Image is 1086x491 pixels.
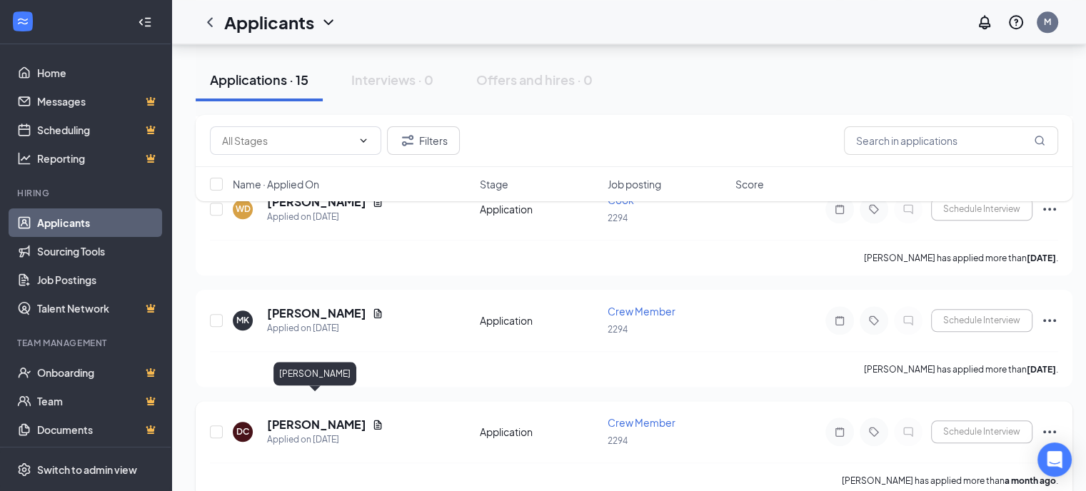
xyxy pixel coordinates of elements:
svg: Settings [17,462,31,477]
span: 2294 [608,435,628,446]
div: MK [236,314,249,326]
p: [PERSON_NAME] has applied more than . [842,475,1058,487]
h1: Applicants [224,10,314,34]
div: Hiring [17,187,156,199]
span: Job posting [608,177,661,191]
svg: Tag [865,315,883,326]
a: Talent NetworkCrown [37,294,159,323]
a: ReportingCrown [37,144,159,173]
span: Score [735,177,764,191]
div: Applied on [DATE] [267,432,383,447]
div: DC [236,425,249,437]
div: Applications · 15 [210,71,308,88]
div: [PERSON_NAME] [273,362,356,385]
svg: ChevronDown [320,14,337,31]
input: All Stages [222,133,352,148]
svg: Collapse [138,15,152,29]
svg: Filter [399,132,416,149]
b: [DATE] [1027,253,1056,263]
a: SchedulingCrown [37,116,159,144]
p: [PERSON_NAME] has applied more than . [864,252,1058,264]
b: [DATE] [1027,364,1056,375]
div: Interviews · 0 [351,71,433,88]
svg: Note [831,426,848,437]
span: Crew Member [608,305,675,318]
a: TeamCrown [37,387,159,415]
span: Name · Applied On [233,177,319,191]
div: Application [480,425,599,439]
p: [PERSON_NAME] has applied more than . [864,363,1058,375]
span: 2294 [608,213,628,223]
svg: ChevronLeft [201,14,218,31]
svg: Document [372,419,383,430]
a: Home [37,59,159,87]
svg: Document [372,308,383,319]
div: Offers and hires · 0 [476,71,593,88]
svg: Notifications [976,14,993,31]
a: Job Postings [37,265,159,294]
span: 2294 [608,324,628,335]
div: Applied on [DATE] [267,321,383,335]
a: Sourcing Tools [37,237,159,265]
svg: Ellipses [1041,423,1058,440]
a: OnboardingCrown [37,358,159,387]
a: SurveysCrown [37,444,159,472]
a: MessagesCrown [37,87,159,116]
svg: Ellipses [1041,312,1058,329]
div: Team Management [17,337,156,349]
div: Switch to admin view [37,462,137,477]
span: Crew Member [608,416,675,429]
a: DocumentsCrown [37,415,159,444]
svg: MagnifyingGlass [1034,135,1045,146]
div: Application [480,313,599,328]
a: Applicants [37,208,159,237]
button: Filter Filters [387,126,460,155]
svg: Note [831,315,848,326]
span: Stage [480,177,508,191]
h5: [PERSON_NAME] [267,417,366,432]
div: Open Intercom Messenger [1037,442,1072,477]
svg: WorkstreamLogo [16,14,30,29]
h5: [PERSON_NAME] [267,305,366,321]
svg: ChevronDown [358,135,369,146]
svg: Tag [865,426,883,437]
svg: QuestionInfo [1007,14,1025,31]
div: M [1044,16,1051,28]
input: Search in applications [844,126,1058,155]
div: Applied on [DATE] [267,210,383,224]
b: a month ago [1005,475,1056,486]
